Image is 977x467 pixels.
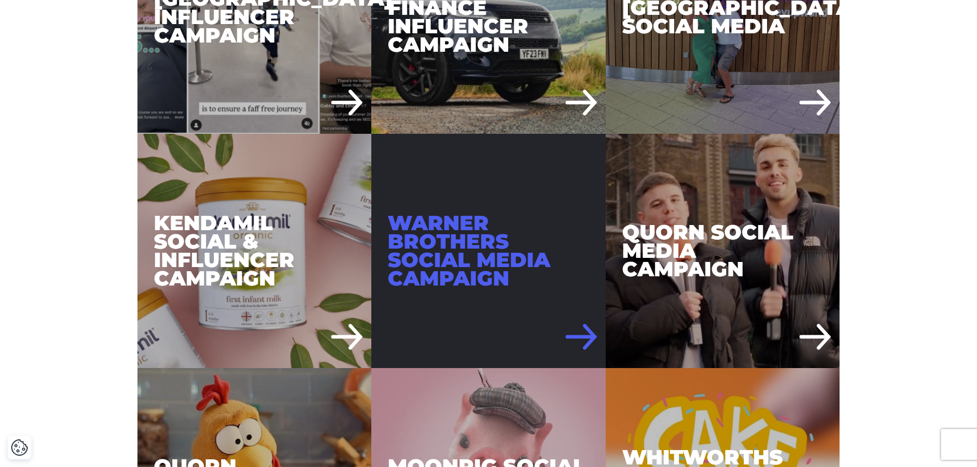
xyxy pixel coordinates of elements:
a: Kendamil Social & Influencer Campaign Kendamil Social & Influencer Campaign [137,134,372,368]
div: Warner Brothers Social Media Campaign [371,134,606,368]
a: Warner Brothers Social Media Campaign Warner Brothers Social Media Campaign [371,134,606,368]
div: Kendamil Social & Influencer Campaign [137,134,372,368]
img: Revisit consent button [11,439,28,456]
button: Cookie Settings [11,439,28,456]
div: Quorn Social Media Campaign [606,134,840,368]
a: Quorn Social Media Campaign Quorn Social Media Campaign [606,134,840,368]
